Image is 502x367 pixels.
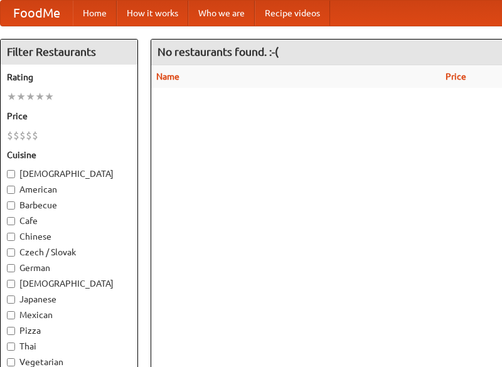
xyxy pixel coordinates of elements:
label: Japanese [7,293,131,306]
input: Mexican [7,311,15,319]
input: Vegetarian [7,358,15,366]
input: Japanese [7,295,15,304]
a: FoodMe [1,1,73,26]
a: How it works [117,1,188,26]
li: $ [7,129,13,142]
label: Barbecue [7,199,131,211]
input: Cafe [7,217,15,225]
li: $ [13,129,19,142]
label: Thai [7,340,131,353]
li: ★ [7,90,16,104]
h5: Price [7,110,131,122]
label: [DEMOGRAPHIC_DATA] [7,277,131,290]
label: Czech / Slovak [7,246,131,258]
a: Name [156,72,179,82]
h5: Cuisine [7,149,131,161]
li: $ [32,129,38,142]
label: Pizza [7,324,131,337]
li: $ [19,129,26,142]
input: American [7,186,15,194]
label: Mexican [7,309,131,321]
label: Chinese [7,230,131,243]
a: Recipe videos [255,1,330,26]
h5: Rating [7,71,131,83]
input: Chinese [7,233,15,241]
input: [DEMOGRAPHIC_DATA] [7,170,15,178]
li: ★ [45,90,54,104]
li: ★ [26,90,35,104]
label: [DEMOGRAPHIC_DATA] [7,168,131,180]
a: Who we are [188,1,255,26]
input: [DEMOGRAPHIC_DATA] [7,280,15,288]
li: ★ [35,90,45,104]
input: Barbecue [7,201,15,210]
input: Czech / Slovak [7,248,15,257]
a: Home [73,1,117,26]
h4: Filter Restaurants [1,40,137,65]
li: ★ [16,90,26,104]
label: American [7,183,131,196]
label: German [7,262,131,274]
li: $ [26,129,32,142]
input: German [7,264,15,272]
a: Price [446,72,466,82]
input: Thai [7,343,15,351]
ng-pluralize: No restaurants found. :-( [158,46,279,58]
label: Cafe [7,215,131,227]
input: Pizza [7,327,15,335]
